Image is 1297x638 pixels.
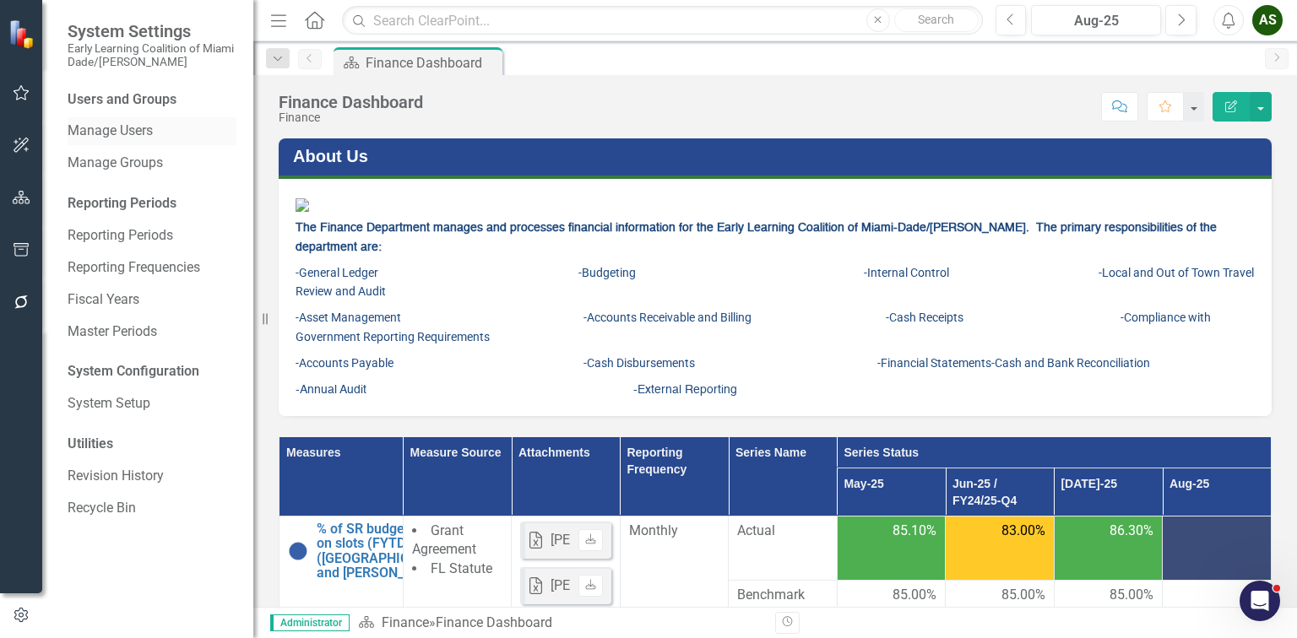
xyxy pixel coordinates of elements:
td: Double-Click to Edit [729,516,837,580]
a: Manage Users [68,122,236,141]
span: 85.00% [1110,586,1153,605]
div: Finance Dashboard [436,614,552,630]
span: - [296,356,1150,370]
span: System Settings [68,21,236,41]
span: Financial Statements [881,356,991,370]
div: Users and Groups [68,90,236,110]
div: Finance [279,111,423,124]
span: -Annual Audit -External Reporting [296,384,737,396]
span: 85.00% [1001,586,1045,605]
iframe: Intercom live chat [1240,581,1280,621]
div: System Configuration [68,362,236,381]
img: No Information [288,541,308,561]
td: Double-Click to Edit [946,516,1054,580]
img: FINANCE.png [296,198,309,212]
span: Accounts Payable - [299,356,587,370]
span: Cash Disbursements - [587,356,881,370]
div: Monthly [629,522,719,541]
a: Revision History [68,467,236,486]
span: Accounts Receivable and Billing - [587,311,889,324]
td: Double-Click to Edit [837,516,945,580]
a: Reporting Periods [68,226,236,246]
td: Double-Click to Edit [1054,516,1162,580]
div: Utilities [68,435,236,454]
span: Administrator [270,614,350,631]
div: [PERSON_NAME]'s Numbers Q3_Scorecard FY 24-25_ [DATE]-[DATE].xlsx [551,576,980,596]
button: Search [894,8,979,32]
div: Finance Dashboard [366,52,498,73]
span: -Cash and Bank Reconciliation [991,356,1150,370]
strong: The Finance Department manages and processes financial information for the Early Learning Coaliti... [296,222,1217,253]
a: System Setup [68,394,236,414]
a: Master Periods [68,322,236,342]
span: -Asset Management - [296,311,1211,343]
small: Early Learning Coalition of Miami Dade/[PERSON_NAME] [68,41,236,69]
a: Manage Groups [68,154,236,173]
a: % of SR budget spent on slots (FYTD) ([GEOGRAPHIC_DATA] and [PERSON_NAME]) [317,522,452,581]
span: Actual [737,522,828,541]
input: Search ClearPoint... [342,6,982,35]
div: Reporting Periods [68,194,236,214]
a: Recycle Bin [68,499,236,518]
button: Aug-25 [1031,5,1161,35]
span: 85.00% [893,586,936,605]
div: » [358,614,762,633]
div: Finance Dashboard [279,93,423,111]
span: 86.30% [1110,522,1153,541]
div: [PERSON_NAME]'s Numbers Q4_Scorecard FY [DATE]-[DATE]-June.xlsx [551,531,969,550]
h3: About Us [293,147,1263,165]
td: Double-Click to Edit [1163,516,1272,580]
span: 85.10% [893,522,936,541]
a: Fiscal Years [68,290,236,310]
img: ClearPoint Strategy [8,19,38,49]
button: AS [1252,5,1283,35]
div: Aug-25 [1037,11,1155,31]
span: Search [918,13,954,26]
span: Benchmark [737,586,828,605]
span: -General Ledger -Budgeting -Internal Control -Local and Out of Town Travel Review and Audit [296,266,1254,299]
a: Reporting Frequencies [68,258,236,278]
span: FL Statute [431,560,492,576]
span: 83.00% [1001,522,1045,541]
a: Finance [382,614,429,630]
span: Grant Agreement [412,522,476,558]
